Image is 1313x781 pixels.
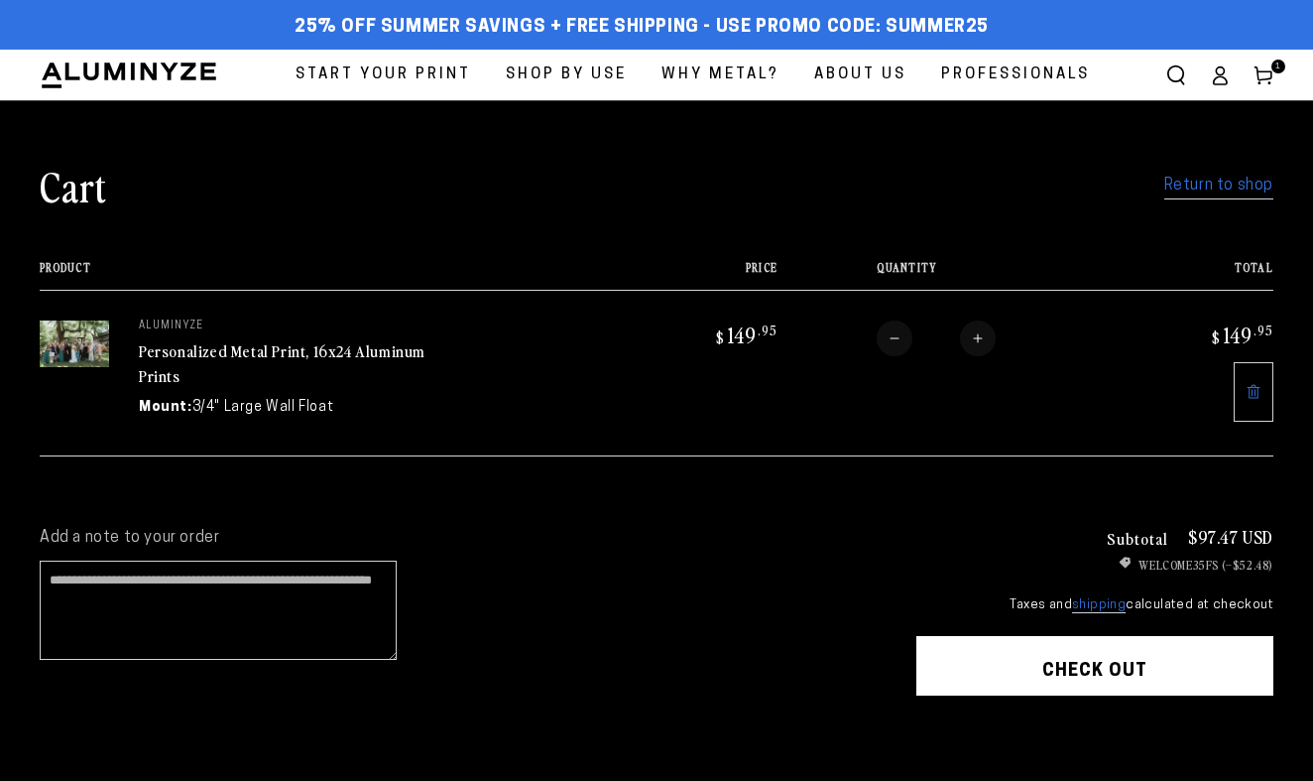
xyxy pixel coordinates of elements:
[1188,528,1273,546] p: $97.47 USD
[916,556,1273,574] li: WELCOME35FS (–$52.48)
[647,50,794,100] a: Why Metal?
[941,62,1090,88] span: Professionals
[1209,321,1273,348] bdi: 149
[1253,322,1273,338] sup: .95
[281,50,486,100] a: Start Your Print
[713,321,777,348] bdi: 149
[40,528,877,549] label: Add a note to your order
[916,595,1273,615] small: Taxes and calculated at checkout
[912,321,960,356] input: Quantity for Personalized Metal Print, 16x24 Aluminum Prints
[40,61,218,90] img: Aluminyze
[139,397,192,418] dt: Mount:
[295,17,989,39] span: 25% off Summer Savings + Free Shipping - Use Promo Code: SUMMER25
[926,50,1105,100] a: Professionals
[916,556,1273,574] ul: Discount
[661,62,779,88] span: Why Metal?
[139,321,436,332] p: aluminyze
[40,261,629,290] th: Product
[1212,327,1221,347] span: $
[40,321,109,367] img: 16"x24" Rectangle White Matte Aluminyzed Photo
[629,261,778,290] th: Price
[491,50,642,100] a: Shop By Use
[1072,598,1126,613] a: shipping
[296,62,471,88] span: Start Your Print
[916,636,1273,696] button: Check out
[139,339,425,387] a: Personalized Metal Print, 16x24 Aluminum Prints
[506,62,627,88] span: Shop By Use
[40,160,107,211] h1: Cart
[1107,530,1168,546] h3: Subtotal
[799,50,921,100] a: About Us
[1234,362,1273,422] a: Remove 16"x24" Rectangle White Matte Aluminyzed Photo
[716,327,725,347] span: $
[1124,261,1273,290] th: Total
[814,62,906,88] span: About Us
[192,397,334,418] dd: 3/4" Large Wall Float
[777,261,1124,290] th: Quantity
[1154,54,1198,97] summary: Search our site
[758,322,777,338] sup: .95
[1275,60,1281,73] span: 1
[1164,172,1273,200] a: Return to shop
